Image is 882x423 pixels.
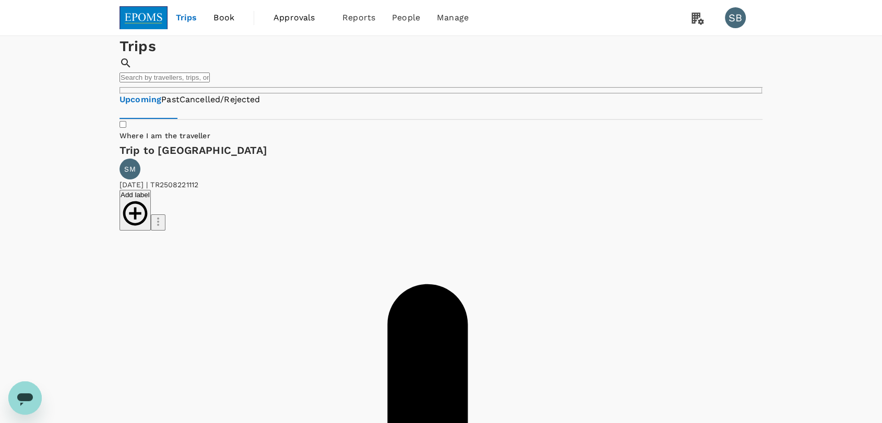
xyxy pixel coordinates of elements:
input: Where I am the traveller [120,121,126,128]
p: [DATE] TR2508221112 [120,179,198,190]
input: Search by travellers, trips, or destination, label, team [120,72,210,82]
h6: Trip to [GEOGRAPHIC_DATA] [120,142,762,159]
a: Cancelled/Rejected [180,94,260,106]
h6: Where I am the traveller [120,130,762,142]
iframe: Button to launch messaging window [8,381,42,415]
span: Reports [342,11,375,24]
img: EPOMS SDN BHD [120,6,168,29]
p: SM [124,164,135,174]
a: Upcoming [120,94,161,106]
span: Approvals [273,11,326,24]
span: | [146,180,148,189]
a: Past [161,94,180,106]
h1: Trips [120,36,762,57]
span: People [392,11,420,24]
span: Book [213,11,234,24]
span: Trips [176,11,197,24]
button: Add label [120,190,151,231]
div: SB [725,7,746,28]
span: Manage [437,11,469,24]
